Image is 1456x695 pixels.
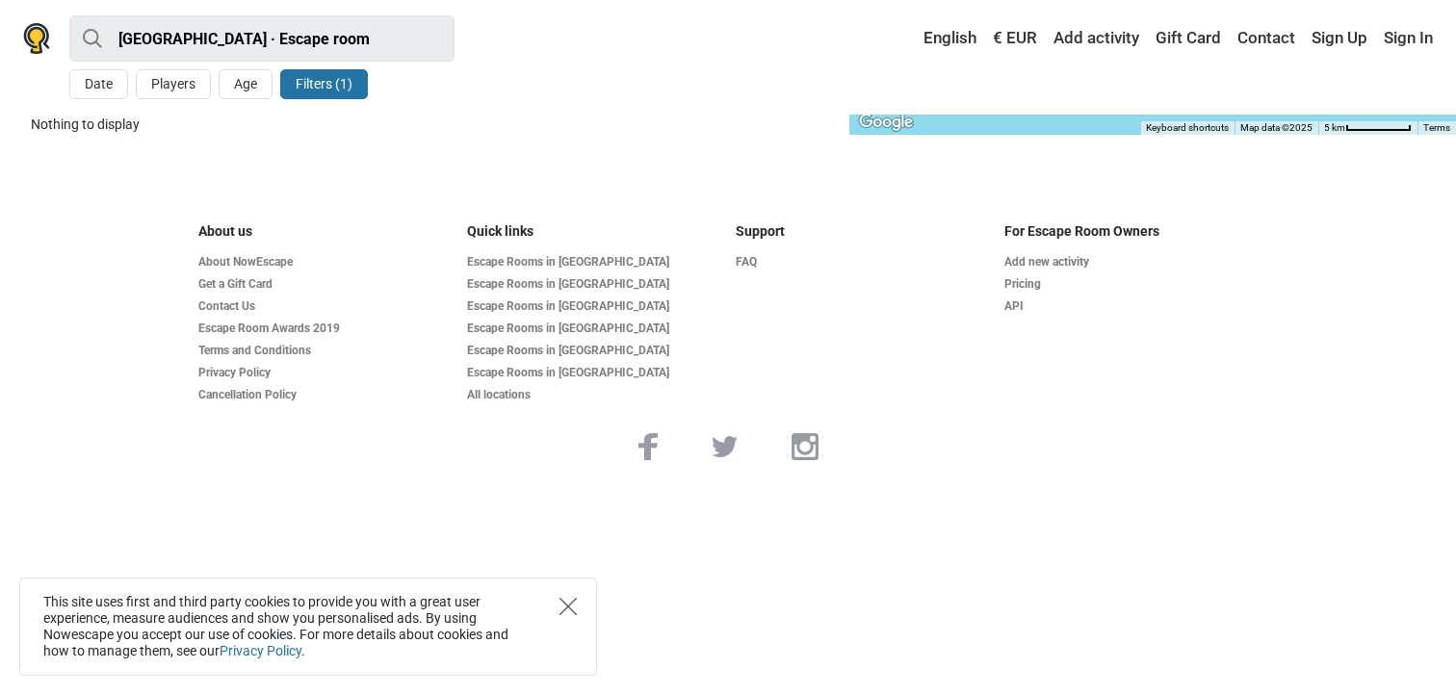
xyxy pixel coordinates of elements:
a: Add new activity [1004,255,1258,270]
button: Map Scale: 5 km per 65 pixels [1318,121,1417,135]
a: Privacy Policy [220,643,301,658]
h5: Quick links [467,223,720,240]
span: Map data ©2025 [1240,122,1313,133]
a: Sign Up [1307,21,1372,56]
input: try “London” [69,15,455,62]
h5: For Escape Room Owners [1004,223,1258,240]
h5: Support [736,223,989,240]
button: Keyboard shortcuts [1146,121,1229,135]
a: € EUR [988,21,1042,56]
a: Escape Rooms in [GEOGRAPHIC_DATA] [467,322,720,336]
img: Google [854,110,918,135]
a: Escape Rooms in [GEOGRAPHIC_DATA] [467,344,720,358]
a: Contact Us [198,299,452,314]
a: About NowEscape [198,255,452,270]
a: Escape Rooms in [GEOGRAPHIC_DATA] [467,255,720,270]
h5: About us [198,223,452,240]
a: English [905,21,981,56]
a: Privacy Policy [198,366,452,380]
a: Add activity [1049,21,1144,56]
a: Open this area in Google Maps (opens a new window) [854,110,918,135]
a: Escape Rooms in [GEOGRAPHIC_DATA] [467,366,720,380]
img: Nowescape logo [23,23,50,54]
a: Escape Rooms in [GEOGRAPHIC_DATA] [467,299,720,314]
a: FAQ [736,255,989,270]
button: Filters (1) [280,69,368,99]
button: Age [219,69,273,99]
a: All locations [467,388,720,402]
div: Nothing to display [31,115,834,135]
div: This site uses first and third party cookies to provide you with a great user experience, measure... [19,578,597,676]
a: Gift Card [1151,21,1226,56]
a: Cancellation Policy [198,388,452,402]
a: Terms (opens in new tab) [1423,122,1450,133]
span: 5 km [1324,122,1345,133]
a: Escape Room Awards 2019 [198,322,452,336]
button: Players [136,69,211,99]
a: Sign In [1379,21,1433,56]
a: Contact [1233,21,1300,56]
button: Date [69,69,128,99]
a: Escape Rooms in [GEOGRAPHIC_DATA] [467,277,720,292]
a: Terms and Conditions [198,344,452,358]
img: English [910,32,923,45]
a: Get a Gift Card [198,277,452,292]
a: Pricing [1004,277,1258,292]
button: Close [559,598,577,615]
a: API [1004,299,1258,314]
